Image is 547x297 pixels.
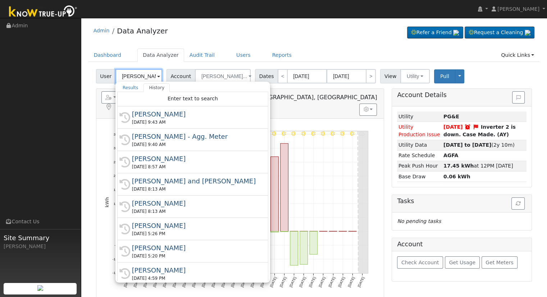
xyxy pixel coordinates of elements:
strong: Z [443,152,458,158]
text: [DATE] [269,276,277,288]
i: History [119,157,130,168]
i: 10/10 - Clear [331,131,335,136]
span: Account [167,69,195,83]
div: [DATE] 9:40 AM [132,141,260,148]
td: Base Draw [397,172,442,182]
i: Edit Issue [473,124,479,129]
button: Check Account [397,256,443,269]
div: [PERSON_NAME] [132,265,260,275]
text: 250 [113,160,119,164]
rect: onclick="" [310,231,318,254]
text: 350 [113,132,119,136]
span: (2y 10m) [443,142,515,148]
h5: Account Details [397,91,527,99]
span: Get Usage [449,260,475,265]
i: 10/12 - Clear [350,131,354,136]
text: -100 [112,257,119,261]
span: [PERSON_NAME] [497,6,539,12]
i: 10/09 - Clear [321,131,325,136]
td: at 12PM [DATE] [442,161,527,171]
i: 10/11 - Clear [340,131,345,136]
a: Quick Links [496,49,539,62]
a: Reports [267,49,297,62]
div: [PERSON_NAME] and [PERSON_NAME] [132,176,260,186]
a: Refer a Friend [407,27,463,39]
text: [DATE] [308,276,316,288]
a: < [278,69,288,83]
a: Admin [94,28,110,33]
div: [DATE] 8:13 AM [132,186,260,192]
img: retrieve [453,30,459,36]
i: History [119,134,130,145]
text: -50 [114,243,120,247]
a: Snooze expired 01/15/2025 [465,124,471,130]
div: [PERSON_NAME] [132,154,260,164]
div: [PERSON_NAME] [132,243,260,253]
rect: onclick="" [270,157,278,232]
strong: Inverter 2 is down. Case Made. (AY) [443,124,516,137]
text: kWh [104,197,109,207]
rect: onclick="" [300,231,308,264]
span: Check Account [401,260,439,265]
div: [PERSON_NAME] [4,243,77,250]
text: 100 [113,201,119,205]
button: Refresh [511,197,525,210]
text: -150 [112,271,119,275]
div: [DATE] 5:20 PM [132,253,260,259]
i: History [119,268,130,279]
button: [PERSON_NAME]... [195,69,251,83]
div: [DATE] 8:57 AM [132,164,260,170]
i: 10/08 - Clear [311,131,315,136]
img: retrieve [37,285,43,291]
span: Enter text to search [168,96,218,101]
i: History [119,201,130,212]
a: Audit Trail [184,49,220,62]
strong: ID: 8459353, authorized: 01/26/23 [443,114,459,119]
button: Get Meters [482,256,518,269]
i: 10/04 - MostlyClear [272,131,276,136]
img: Know True-Up [5,4,81,20]
rect: onclick="" [270,231,278,232]
input: Select a User [115,69,162,83]
span: Utility Production Issue [398,124,440,137]
h5: Tasks [397,197,527,205]
td: Rate Schedule [397,150,442,161]
div: [DATE] 9:43 AM [132,119,260,125]
a: Map [105,104,113,111]
text: [DATE] [357,276,365,288]
span: Site Summary [4,233,77,243]
i: 10/06 - Clear [291,131,296,136]
button: Get Usage [445,256,480,269]
i: History [119,112,130,123]
button: Utility [400,69,430,83]
img: retrieve [525,30,530,36]
span: User [96,69,116,83]
div: [PERSON_NAME] [132,221,260,230]
strong: 0.06 kWh [443,174,470,179]
div: [DATE] 5:26 PM [132,230,260,237]
span: [GEOGRAPHIC_DATA], [GEOGRAPHIC_DATA] [254,94,377,101]
a: Results [117,83,144,92]
rect: onclick="" [281,143,288,232]
strong: [DATE] to [DATE] [443,142,491,148]
span: Get Meters [486,260,514,265]
text: [DATE] [298,276,306,288]
a: Dashboard [88,49,127,62]
strong: 17.45 kWh [443,163,474,169]
text: [DATE] [347,276,355,288]
text: [DATE] [337,276,346,288]
text: [DATE] [279,276,287,288]
text: 150 [113,188,119,192]
i: 10/05 - MostlyClear [282,131,286,136]
span: [DATE] [443,124,463,130]
a: Users [231,49,256,62]
i: 10/07 - Clear [301,131,305,136]
span: View [380,69,401,83]
text: [DATE] [288,276,297,288]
